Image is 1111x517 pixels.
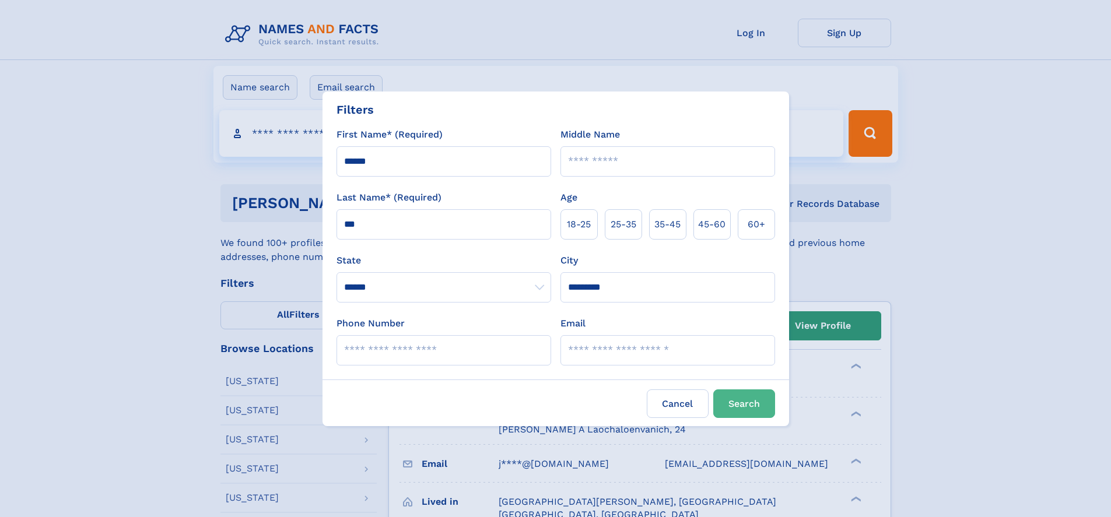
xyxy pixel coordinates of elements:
label: Middle Name [560,128,620,142]
label: Last Name* (Required) [337,191,441,205]
span: 18‑25 [567,217,591,231]
span: 45‑60 [698,217,726,231]
label: Phone Number [337,316,405,330]
span: 35‑45 [654,217,681,231]
label: Age [560,191,577,205]
label: Email [560,316,586,330]
label: Cancel [647,389,709,418]
span: 60+ [748,217,765,231]
label: First Name* (Required) [337,128,443,142]
div: Filters [337,101,374,118]
label: City [560,254,578,268]
label: State [337,254,551,268]
span: 25‑35 [611,217,636,231]
button: Search [713,389,775,418]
